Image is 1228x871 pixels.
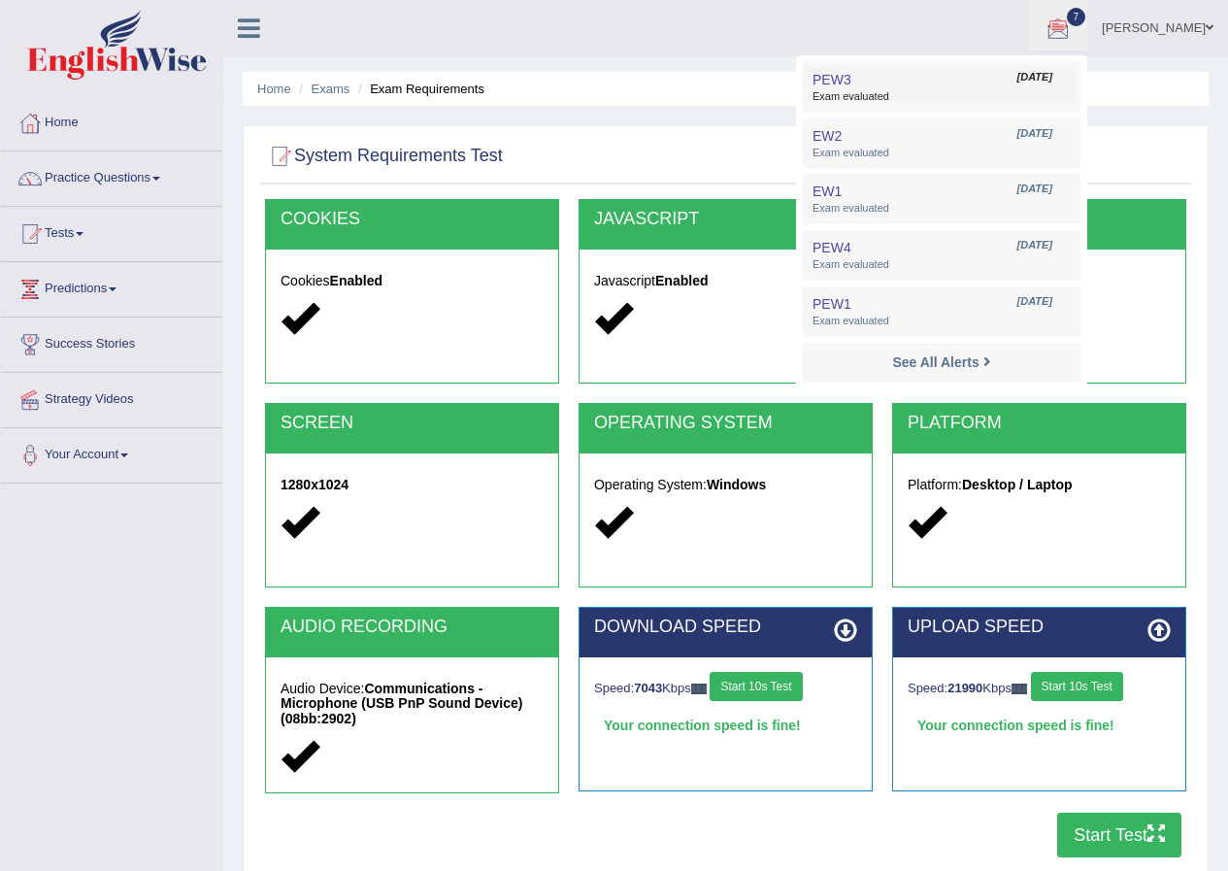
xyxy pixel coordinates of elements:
h2: SCREEN [281,414,544,433]
span: [DATE] [1017,294,1052,310]
h2: PLATFORM [908,414,1171,433]
a: PEW3 [DATE] Exam evaluated [808,67,1076,108]
strong: 1280x1024 [281,477,348,492]
h2: OPERATING SYSTEM [594,414,857,433]
span: 7 [1067,8,1086,26]
a: PEW4 [DATE] Exam evaluated [808,235,1076,276]
strong: Windows [707,477,766,492]
div: Speed: Kbps [594,672,857,706]
strong: Desktop / Laptop [962,477,1073,492]
a: Home [257,82,291,96]
h5: Javascript [594,274,857,288]
a: EW1 [DATE] Exam evaluated [808,179,1076,219]
h2: UPLOAD SPEED [908,618,1171,637]
span: Exam evaluated [813,257,1071,273]
div: Your connection speed is fine! [594,711,857,740]
a: Your Account [1,428,222,477]
a: Predictions [1,262,222,311]
span: Exam evaluated [813,89,1071,105]
span: Exam evaluated [813,314,1071,329]
span: PEW3 [813,72,851,87]
h2: JAVASCRIPT [594,210,857,229]
a: EW2 [DATE] Exam evaluated [808,123,1076,164]
button: Start Test [1057,813,1181,857]
h5: Platform: [908,478,1171,492]
strong: Communications - Microphone (USB PnP Sound Device) (08bb:2902) [281,681,522,726]
strong: 7043 [634,681,662,695]
button: Start 10s Test [1031,672,1123,701]
h5: Audio Device: [281,682,544,726]
span: Exam evaluated [813,146,1071,161]
h2: DOWNLOAD SPEED [594,618,857,637]
span: [DATE] [1017,70,1052,85]
strong: See All Alerts [892,354,979,370]
a: Exams [312,82,350,96]
button: Start 10s Test [710,672,802,701]
a: Strategy Videos [1,373,222,421]
span: PEW1 [813,296,851,312]
span: Exam evaluated [813,201,1071,217]
a: See All Alerts [887,352,995,373]
a: PEW1 [DATE] Exam evaluated [808,291,1076,332]
div: Your connection speed is fine! [908,711,1171,740]
span: [DATE] [1017,126,1052,142]
h2: AUDIO RECORDING [281,618,544,637]
a: Tests [1,207,222,255]
strong: Enabled [330,273,382,288]
a: Home [1,96,222,145]
span: PEW4 [813,240,851,255]
strong: Enabled [655,273,708,288]
strong: 21990 [947,681,982,695]
h2: COOKIES [281,210,544,229]
h2: System Requirements Test [265,142,503,171]
a: Success Stories [1,318,222,366]
div: Speed: Kbps [908,672,1171,706]
h5: Cookies [281,274,544,288]
span: EW1 [813,184,842,199]
img: ajax-loader-fb-connection.gif [1012,684,1027,694]
img: ajax-loader-fb-connection.gif [691,684,707,694]
span: [DATE] [1017,238,1052,253]
a: Practice Questions [1,151,222,200]
li: Exam Requirements [353,80,484,98]
span: [DATE] [1017,182,1052,197]
span: EW2 [813,128,842,144]
h5: Operating System: [594,478,857,492]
